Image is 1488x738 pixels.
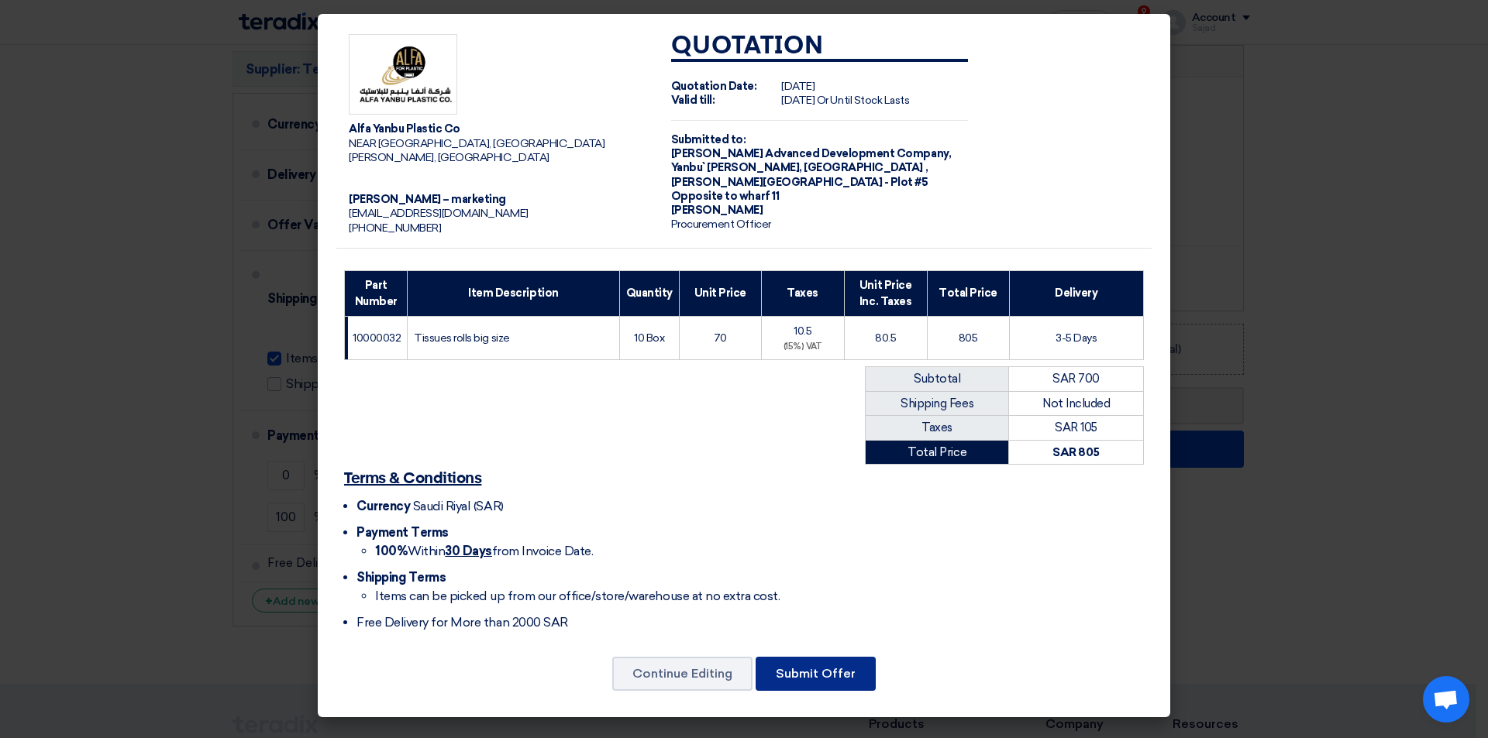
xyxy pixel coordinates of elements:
strong: 100% [375,544,408,558]
th: Item Description [408,270,620,316]
span: [EMAIL_ADDRESS][DOMAIN_NAME] [349,207,529,220]
span: Not Included [1042,396,1110,410]
td: SAR 700 [1009,367,1144,392]
td: Shipping Fees [866,391,1009,416]
strong: Submitted to: [671,133,746,146]
span: Procurement Officer [671,218,771,231]
span: [PERSON_NAME] [671,204,763,217]
span: Currency [356,499,410,513]
button: Continue Editing [612,657,753,691]
strong: SAR 805 [1052,445,1100,459]
th: Quantity [619,270,679,316]
a: Open chat [1423,676,1469,723]
img: Company Logo [349,34,457,115]
th: Unit Price Inc. Taxes [844,270,927,316]
span: 805 [959,331,978,345]
th: Part Number [345,270,408,316]
u: 30 Days [445,544,492,558]
li: Free Delivery for More than 2000 SAR [356,613,1144,632]
td: Subtotal [866,367,1009,392]
span: [PERSON_NAME] Advanced Development Company, [671,147,951,160]
div: [PERSON_NAME] – marketing [349,193,646,207]
div: Alfa Yanbu Plastic Co [349,122,646,136]
span: 10 Box [634,331,664,345]
span: NEAR [GEOGRAPHIC_DATA], [GEOGRAPHIC_DATA][PERSON_NAME], [GEOGRAPHIC_DATA] [349,137,604,164]
span: Shipping Terms [356,570,446,585]
span: Yanbu` [PERSON_NAME], [GEOGRAPHIC_DATA] ,[PERSON_NAME][GEOGRAPHIC_DATA] - Plot #5 Opposite to wha... [671,161,928,202]
span: Tissues rolls big size [414,331,509,345]
td: 10000032 [345,316,408,360]
th: Taxes [761,270,844,316]
span: Within from Invoice Date. [375,544,593,558]
span: SAR 105 [1055,420,1097,434]
span: Or Until Stock Lasts [817,94,909,107]
span: 70 [714,331,727,345]
th: Unit Price [679,270,761,316]
strong: Quotation Date: [671,80,757,93]
span: 10.5 [794,324,811,338]
span: Payment Terms [356,525,449,540]
th: Total Price [927,270,1009,316]
div: (15%) VAT [768,341,838,354]
u: Terms & Conditions [344,471,481,486]
strong: Quotation [671,34,824,59]
td: Taxes [866,416,1009,441]
th: Delivery [1009,270,1143,316]
span: [DATE] [781,94,815,107]
span: [DATE] [781,80,815,93]
span: Saudi Riyal (SAR) [413,499,504,513]
span: 3-5 Days [1056,331,1097,345]
strong: Valid till: [671,94,715,107]
button: Submit Offer [756,657,876,691]
span: 80.5 [875,331,896,345]
td: Total Price [866,440,1009,465]
li: Items can be picked up from our office/store/warehouse at no extra cost. [375,587,1144,606]
span: [PHONE_NUMBER] [349,221,441,235]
